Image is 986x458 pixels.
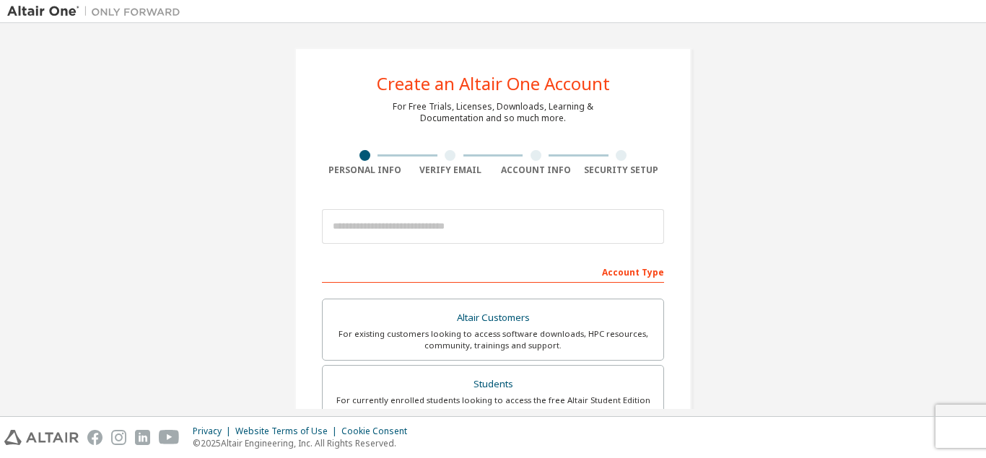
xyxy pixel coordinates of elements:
[331,395,655,418] div: For currently enrolled students looking to access the free Altair Student Edition bundle and all ...
[331,308,655,328] div: Altair Customers
[393,101,593,124] div: For Free Trials, Licenses, Downloads, Learning & Documentation and so much more.
[235,426,341,437] div: Website Terms of Use
[193,437,416,449] p: © 2025 Altair Engineering, Inc. All Rights Reserved.
[111,430,126,445] img: instagram.svg
[159,430,180,445] img: youtube.svg
[193,426,235,437] div: Privacy
[322,164,408,176] div: Personal Info
[322,260,664,283] div: Account Type
[377,75,610,92] div: Create an Altair One Account
[331,328,655,351] div: For existing customers looking to access software downloads, HPC resources, community, trainings ...
[7,4,188,19] img: Altair One
[331,374,655,395] div: Students
[87,430,102,445] img: facebook.svg
[341,426,416,437] div: Cookie Consent
[4,430,79,445] img: altair_logo.svg
[408,164,494,176] div: Verify Email
[135,430,150,445] img: linkedin.svg
[493,164,579,176] div: Account Info
[579,164,665,176] div: Security Setup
